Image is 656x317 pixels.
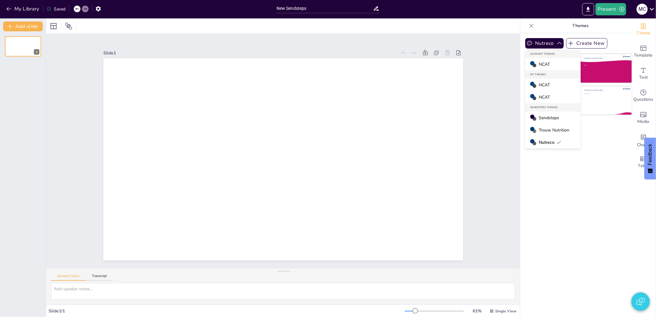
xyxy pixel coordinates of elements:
span: NCAT [539,82,550,88]
div: M C [637,4,648,15]
button: Feedback - Show survey [644,138,656,179]
span: Charts [637,142,650,148]
span: Template [634,52,653,59]
div: 61 % [470,308,485,314]
button: Transcript [86,274,113,281]
span: Theme [636,30,650,37]
span: Feedback [647,144,653,165]
span: Nutreco [539,139,561,145]
div: Add ready made slides [631,41,656,63]
div: Add charts and graphs [631,129,656,151]
button: Speaker Notes [51,274,86,281]
div: Account Themes [525,50,581,58]
div: My Themes [525,70,581,79]
button: Present [595,3,626,15]
span: Text [639,74,648,81]
div: Change the overall theme [631,18,656,41]
div: Sendsteps presentation editor [584,89,617,91]
div: Sendsteps Themes [525,103,581,112]
button: M C [637,3,648,15]
span: Media [638,118,650,125]
span: Table [638,162,649,169]
button: Nutreco [525,38,564,49]
span: Trouw Nutrition [539,127,569,133]
div: Layout [49,21,58,31]
button: Export to PowerPoint [582,3,594,15]
div: Slide 1 / 1 [49,308,405,314]
span: Position [65,22,72,30]
button: My Library [5,4,42,14]
span: Questions [634,96,654,103]
button: Create New [566,38,607,49]
div: Add images, graphics, shapes or video [631,107,656,129]
div: Click to add text [584,93,627,94]
span: Sendsteps [539,115,559,121]
div: Sendsteps presentation editor [584,57,617,59]
div: Add a table [631,151,656,173]
div: 1 [34,49,39,55]
span: NCAT [539,94,550,100]
span: NCAT [539,61,550,67]
div: 1 [5,36,41,57]
div: Body text [584,65,624,66]
button: Add slide [3,22,43,31]
div: Get real-time input from your audience [631,85,656,107]
span: Single View [495,309,516,314]
p: Themes [536,18,625,33]
div: Saved [46,6,66,12]
input: Insert title [276,4,373,13]
div: Add text boxes [631,63,656,85]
